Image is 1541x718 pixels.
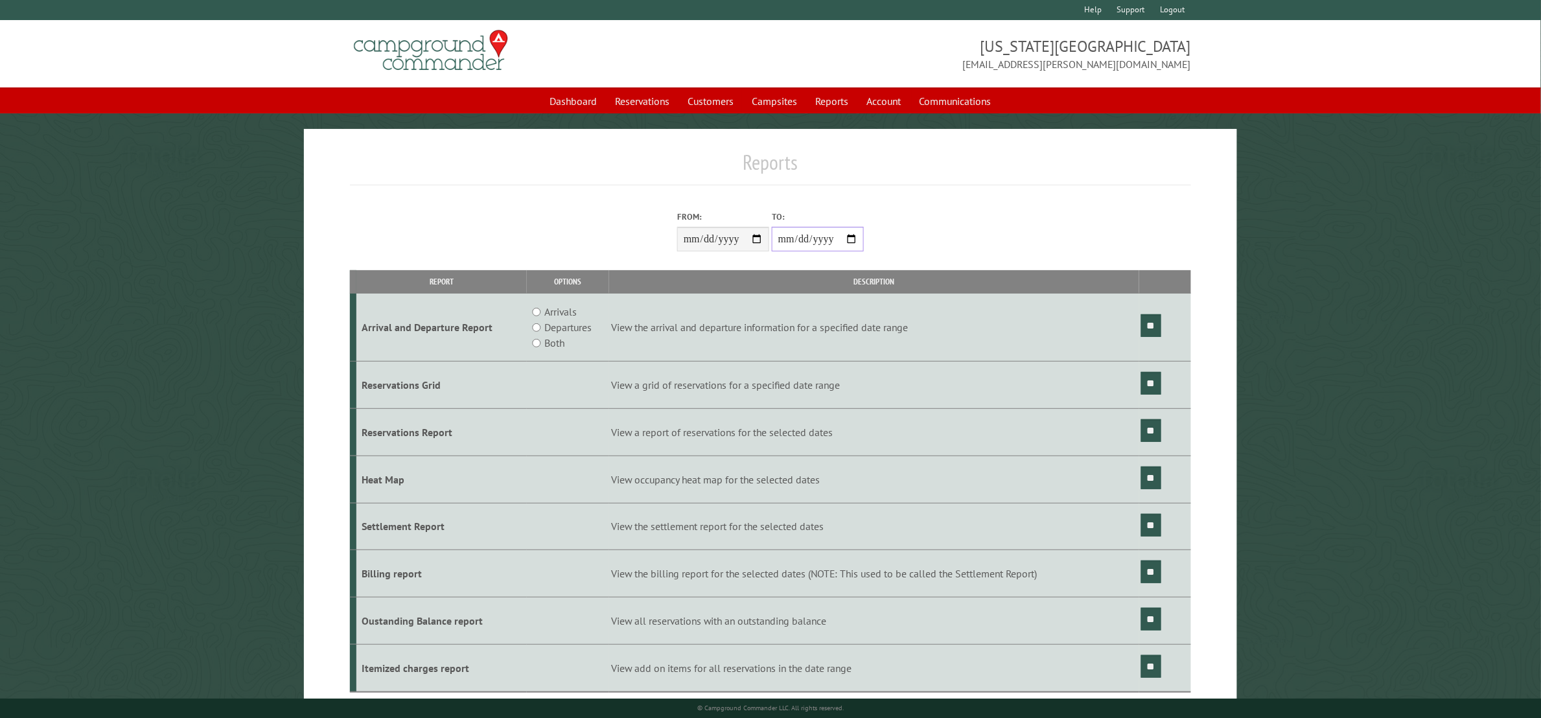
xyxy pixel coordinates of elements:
th: Description [609,270,1139,293]
a: Campsites [745,89,805,113]
td: View all reservations with an outstanding balance [609,597,1139,645]
td: View occupancy heat map for the selected dates [609,456,1139,503]
td: View a grid of reservations for a specified date range [609,362,1139,409]
th: Options [527,270,609,293]
a: Communications [912,89,999,113]
td: Settlement Report [356,503,527,550]
a: Account [859,89,909,113]
td: View the arrival and departure information for a specified date range [609,294,1139,362]
label: From: [677,211,769,223]
span: [US_STATE][GEOGRAPHIC_DATA] [EMAIL_ADDRESS][PERSON_NAME][DOMAIN_NAME] [770,36,1191,72]
td: Heat Map [356,456,527,503]
h1: Reports [350,150,1190,185]
img: Campground Commander [350,25,512,76]
small: © Campground Commander LLC. All rights reserved. [697,704,844,712]
td: View a report of reservations for the selected dates [609,408,1139,456]
td: Reservations Grid [356,362,527,409]
td: Reservations Report [356,408,527,456]
td: View add on items for all reservations in the date range [609,644,1139,691]
th: Report [356,270,527,293]
a: Dashboard [542,89,605,113]
label: Departures [544,319,592,335]
label: Both [544,335,564,351]
a: Reservations [608,89,678,113]
td: Arrival and Departure Report [356,294,527,362]
label: Arrivals [544,304,577,319]
label: To: [772,211,864,223]
td: View the settlement report for the selected dates [609,503,1139,550]
td: Itemized charges report [356,644,527,691]
a: Customers [680,89,742,113]
td: View the billing report for the selected dates (NOTE: This used to be called the Settlement Report) [609,550,1139,597]
td: Oustanding Balance report [356,597,527,645]
td: Billing report [356,550,527,597]
a: Reports [808,89,857,113]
